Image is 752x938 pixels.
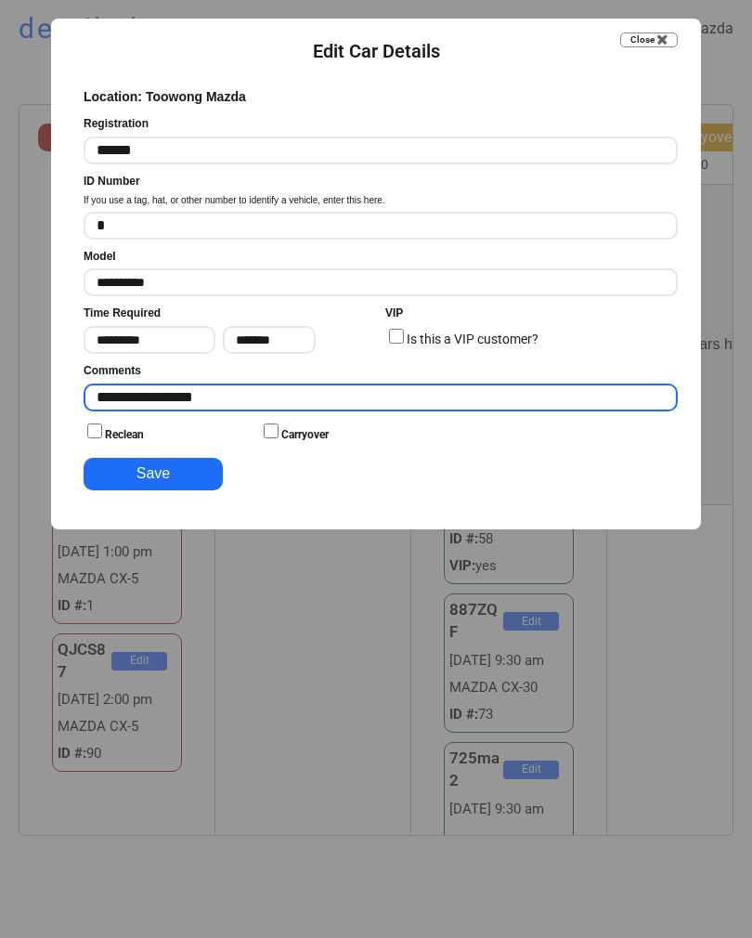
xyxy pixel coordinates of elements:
[84,363,141,379] div: Comments
[620,33,678,47] button: Close ✖️
[385,306,403,321] div: VIP
[84,458,223,490] button: Save
[84,249,116,265] div: Model
[313,38,440,64] div: Edit Car Details
[407,332,538,346] label: Is this a VIP customer?
[84,194,385,207] div: If you use a tag, hat, or other number to identify a vehicle, enter this here.
[84,174,140,189] div: ID Number
[84,306,161,321] div: Time Required
[84,88,246,107] div: Location: Toowong Mazda
[105,428,144,441] label: Reclean
[84,116,149,132] div: Registration
[281,428,329,441] label: Carryover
